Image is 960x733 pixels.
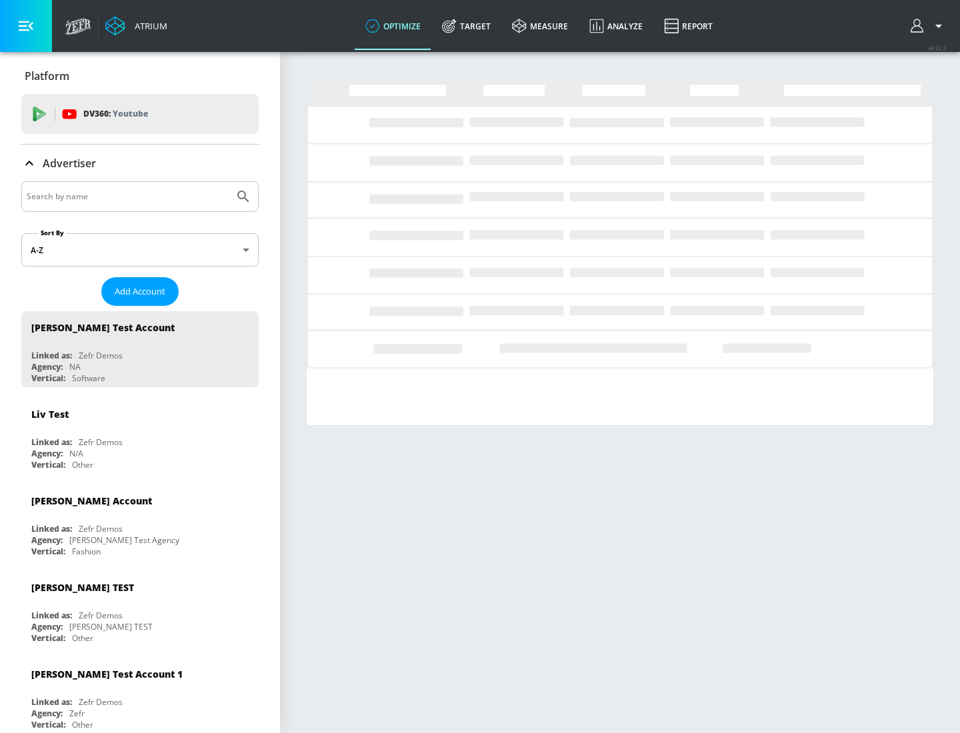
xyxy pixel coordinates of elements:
div: [PERSON_NAME] TESTLinked as:Zefr DemosAgency:[PERSON_NAME] TESTVertical:Other [21,571,259,647]
div: DV360: Youtube [21,94,259,134]
span: Add Account [115,284,165,299]
p: Youtube [113,107,148,121]
div: Linked as: [31,610,72,621]
div: Linked as: [31,696,72,708]
div: N/A [69,448,83,459]
a: optimize [355,2,431,50]
div: [PERSON_NAME] Test Account 1 [31,668,183,680]
div: Linked as: [31,523,72,534]
div: Zefr Demos [79,610,123,621]
div: NA [69,361,81,372]
div: Vertical: [31,546,65,557]
div: Zefr Demos [79,350,123,361]
div: [PERSON_NAME] TEST [69,621,153,632]
a: Report [653,2,723,50]
div: Agency: [31,534,63,546]
div: Software [72,372,105,384]
div: Zefr Demos [79,436,123,448]
div: Zefr Demos [79,696,123,708]
div: Liv Test [31,408,69,420]
div: Agency: [31,621,63,632]
div: Vertical: [31,372,65,384]
p: DV360: [83,107,148,121]
div: Agency: [31,361,63,372]
label: Sort By [38,229,67,237]
div: A-Z [21,233,259,267]
div: Advertiser [21,145,259,182]
div: Linked as: [31,436,72,448]
div: Other [72,719,93,730]
div: Vertical: [31,719,65,730]
div: Platform [21,57,259,95]
div: Vertical: [31,632,65,644]
div: Liv TestLinked as:Zefr DemosAgency:N/AVertical:Other [21,398,259,474]
a: Atrium [105,16,167,36]
div: Zefr Demos [79,523,123,534]
div: [PERSON_NAME] Test AccountLinked as:Zefr DemosAgency:NAVertical:Software [21,311,259,387]
div: Other [72,632,93,644]
div: [PERSON_NAME] Account [31,494,152,507]
a: Analyze [579,2,653,50]
a: measure [501,2,579,50]
div: [PERSON_NAME] AccountLinked as:Zefr DemosAgency:[PERSON_NAME] Test AgencyVertical:Fashion [21,484,259,560]
div: [PERSON_NAME] Test Account [31,321,175,334]
span: v 4.22.2 [928,44,947,51]
div: Zefr [69,708,85,719]
div: Vertical: [31,459,65,470]
input: Search by name [27,188,229,205]
div: Other [72,459,93,470]
button: Add Account [101,277,179,306]
div: [PERSON_NAME] Test Agency [69,534,179,546]
div: Atrium [129,20,167,32]
div: [PERSON_NAME] TEST [31,581,134,594]
div: Linked as: [31,350,72,361]
p: Advertiser [43,156,96,171]
div: Agency: [31,708,63,719]
a: Target [431,2,501,50]
div: Fashion [72,546,101,557]
p: Platform [25,69,69,83]
div: Agency: [31,448,63,459]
